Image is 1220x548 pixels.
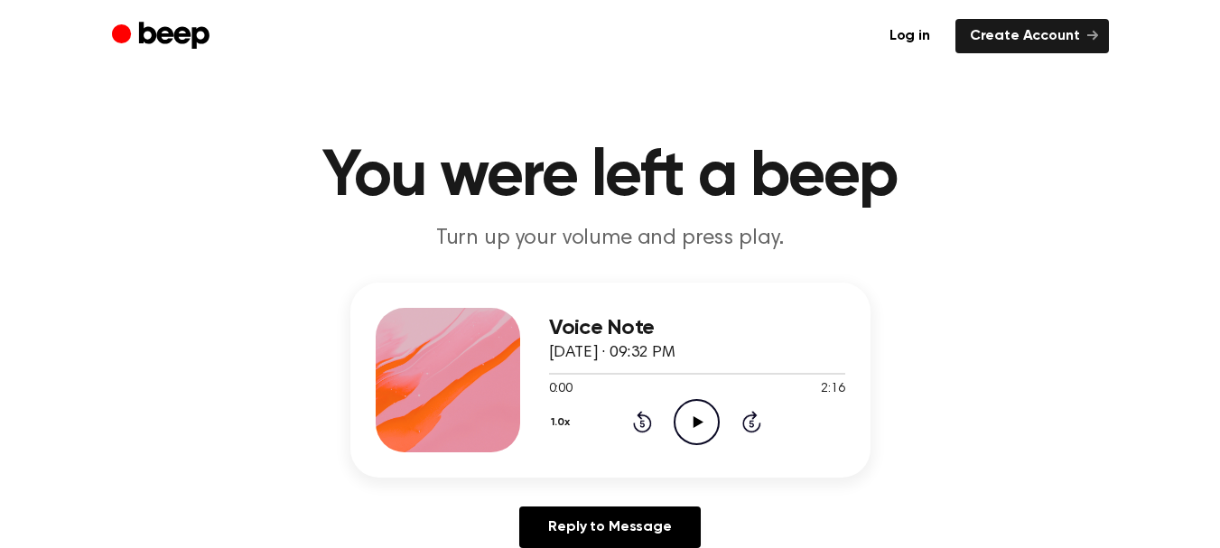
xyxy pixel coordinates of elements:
a: Reply to Message [519,506,700,548]
h3: Voice Note [549,316,845,340]
button: 1.0x [549,407,577,438]
a: Create Account [955,19,1109,53]
span: [DATE] · 09:32 PM [549,345,675,361]
p: Turn up your volume and press play. [264,224,957,254]
span: 0:00 [549,380,573,399]
h1: You were left a beep [148,144,1073,209]
a: Log in [875,19,945,53]
a: Beep [112,19,214,54]
span: 2:16 [821,380,844,399]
